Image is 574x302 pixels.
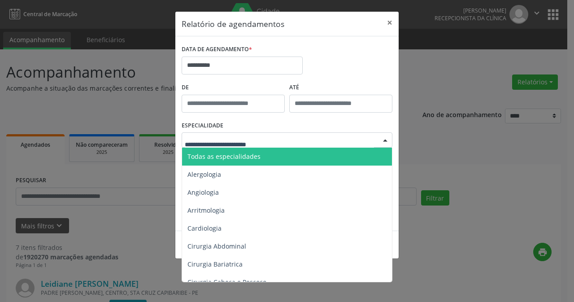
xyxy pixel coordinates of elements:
label: ATÉ [289,81,392,95]
span: Alergologia [187,170,221,179]
span: Cardiologia [187,224,222,232]
span: Cirurgia Abdominal [187,242,246,250]
h5: Relatório de agendamentos [182,18,284,30]
span: Cirurgia Bariatrica [187,260,243,268]
span: Angiologia [187,188,219,197]
label: De [182,81,285,95]
button: Close [381,12,399,34]
span: Todas as especialidades [187,152,261,161]
label: ESPECIALIDADE [182,119,223,133]
span: Arritmologia [187,206,225,214]
span: Cirurgia Cabeça e Pescoço [187,278,266,286]
label: DATA DE AGENDAMENTO [182,43,252,57]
